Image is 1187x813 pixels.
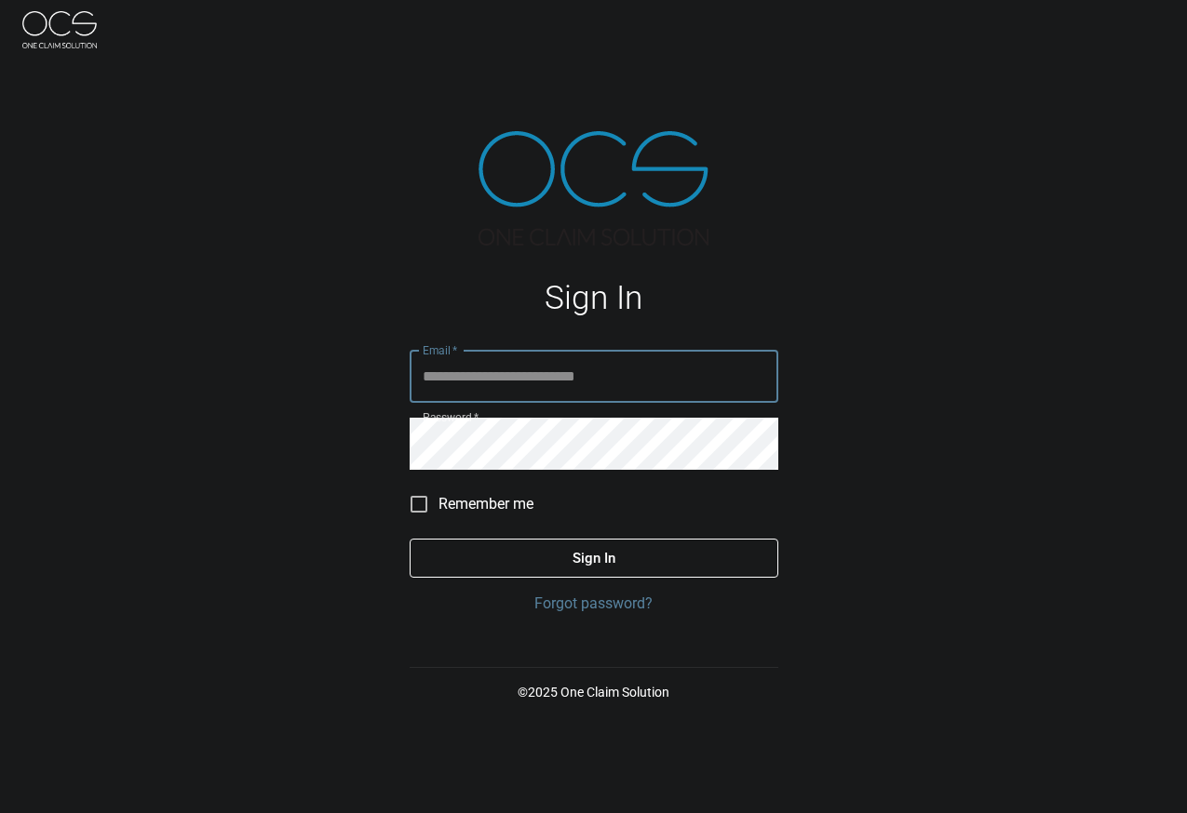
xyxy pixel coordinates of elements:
span: Remember me [438,493,533,515]
h1: Sign In [410,279,778,317]
label: Email [423,342,458,358]
a: Forgot password? [410,593,778,615]
img: ocs-logo-white-transparent.png [22,11,97,48]
button: Sign In [410,539,778,578]
p: © 2025 One Claim Solution [410,683,778,701]
img: ocs-logo-tra.png [479,131,708,246]
label: Password [423,409,479,425]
